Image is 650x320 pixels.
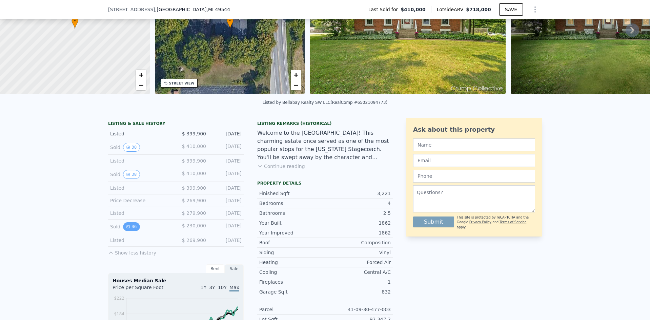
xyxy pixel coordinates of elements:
div: Ask about this property [413,125,535,134]
input: Phone [413,170,535,183]
div: Roof [259,239,325,246]
button: View historical data [123,222,140,231]
span: • [227,18,233,24]
span: 1Y [201,285,206,290]
button: Show less history [108,247,156,256]
div: [DATE] [211,170,242,179]
input: Email [413,154,535,167]
div: Listing Remarks (Historical) [257,121,393,126]
div: Parcel [259,306,325,313]
div: • [72,17,78,29]
span: − [294,81,298,89]
div: Listed [110,210,170,217]
div: Property details [257,181,393,186]
div: Vinyl [325,249,391,256]
span: Max [229,285,239,291]
div: Siding [259,249,325,256]
div: Listed [110,157,170,164]
span: $ 410,000 [182,144,206,149]
div: Sale [225,264,244,273]
span: $ 269,900 [182,198,206,203]
span: $ 410,000 [182,171,206,176]
span: $410,000 [401,6,426,13]
span: − [139,81,143,89]
tspan: $222 [114,296,124,301]
div: Finished Sqft [259,190,325,197]
div: Price per Square Foot [113,284,176,295]
span: [STREET_ADDRESS] [108,6,155,13]
a: Zoom in [291,70,301,80]
div: This site is protected by reCAPTCHA and the Google and apply. [457,215,535,230]
div: 3,221 [325,190,391,197]
div: [DATE] [211,157,242,164]
div: Listed [110,130,170,137]
span: , [GEOGRAPHIC_DATA] [155,6,230,13]
div: [DATE] [211,130,242,137]
span: $ 279,900 [182,210,206,216]
span: + [294,71,298,79]
div: Central A/C [325,269,391,276]
div: Heating [259,259,325,266]
div: Year Improved [259,229,325,236]
a: Zoom out [136,80,146,90]
div: [DATE] [211,210,242,217]
div: Cooling [259,269,325,276]
div: 832 [325,288,391,295]
div: Composition [325,239,391,246]
div: [DATE] [211,197,242,204]
div: Houses Median Sale [113,277,239,284]
span: $ 230,000 [182,223,206,228]
div: Sold [110,170,170,179]
span: $718,000 [466,7,491,12]
a: Terms of Service [500,220,526,224]
span: , MI 49544 [206,7,230,12]
div: Year Built [259,220,325,226]
div: Listed [110,185,170,191]
div: 1862 [325,220,391,226]
div: Listed by Bellabay Realty SW LLC (RealComp #65021094773) [263,100,388,105]
span: 3Y [209,285,215,290]
span: + [139,71,143,79]
a: Zoom in [136,70,146,80]
div: [DATE] [211,143,242,152]
div: 4 [325,200,391,207]
div: Rent [206,264,225,273]
div: Sold [110,143,170,152]
div: [DATE] [211,185,242,191]
a: Zoom out [291,80,301,90]
div: [DATE] [211,222,242,231]
div: Forced Air [325,259,391,266]
div: Fireplaces [259,279,325,285]
button: Continue reading [257,163,305,170]
div: LISTING & SALE HISTORY [108,121,244,128]
span: $ 399,900 [182,158,206,164]
button: Show Options [528,3,542,16]
div: Welcome to the [GEOGRAPHIC_DATA]! This charming estate once served as one of the most popular sto... [257,129,393,162]
div: • [227,17,233,29]
span: $ 269,900 [182,238,206,243]
div: 1862 [325,229,391,236]
div: Bedrooms [259,200,325,207]
button: SAVE [499,3,523,16]
span: • [72,18,78,24]
div: STREET VIEW [169,81,195,86]
span: 10Y [218,285,227,290]
a: Privacy Policy [469,220,491,224]
div: Price Decrease [110,197,170,204]
div: Sold [110,222,170,231]
div: Listed [110,237,170,244]
span: $ 399,900 [182,185,206,191]
button: View historical data [123,170,140,179]
div: [DATE] [211,237,242,244]
button: View historical data [123,143,140,152]
tspan: $184 [114,312,124,316]
input: Name [413,138,535,151]
div: Garage Sqft [259,288,325,295]
span: $ 399,900 [182,131,206,136]
div: 1 [325,279,391,285]
button: Submit [413,217,454,227]
div: 2.5 [325,210,391,217]
div: 41-09-30-477-003 [325,306,391,313]
div: Bathrooms [259,210,325,217]
span: Last Sold for [368,6,401,13]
